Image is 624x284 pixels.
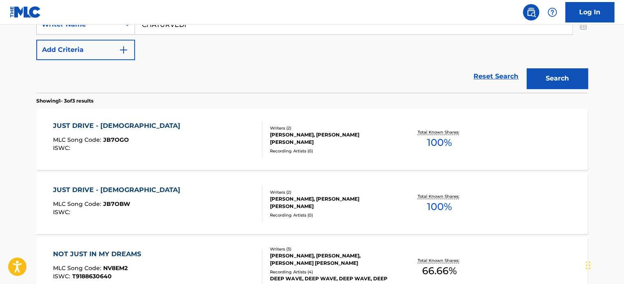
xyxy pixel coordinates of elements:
[10,6,41,18] img: MLC Logo
[53,136,103,143] span: MLC Song Code :
[270,131,393,146] div: [PERSON_NAME], [PERSON_NAME] [PERSON_NAME]
[53,144,72,152] span: ISWC :
[523,4,539,20] a: Public Search
[270,252,393,267] div: [PERSON_NAME], [PERSON_NAME], [PERSON_NAME] [PERSON_NAME]
[422,264,456,278] span: 66.66 %
[270,212,393,218] div: Recording Artists ( 0 )
[417,129,461,135] p: Total Known Shares:
[565,2,614,22] a: Log In
[527,68,588,89] button: Search
[586,253,591,277] div: Drag
[53,208,72,216] span: ISWC :
[270,148,393,154] div: Recording Artists ( 0 )
[119,45,128,55] img: 9d2ae6d4665cec9f34b9.svg
[103,264,128,272] span: NV8EM2
[53,121,184,131] div: JUST DRIVE - [DEMOGRAPHIC_DATA]
[36,40,135,60] button: Add Criteria
[36,109,588,170] a: JUST DRIVE - [DEMOGRAPHIC_DATA]MLC Song Code:JB7OGOISWC:Writers (2)[PERSON_NAME], [PERSON_NAME] [...
[270,269,393,275] div: Recording Artists ( 4 )
[270,125,393,131] div: Writers ( 2 )
[417,193,461,199] p: Total Known Shares:
[270,246,393,252] div: Writers ( 3 )
[53,249,145,259] div: NOT JUST IN MY DREAMS
[544,4,560,20] div: Help
[427,199,451,214] span: 100 %
[72,273,112,280] span: T9188630640
[53,200,103,208] span: MLC Song Code :
[36,97,93,105] p: Showing 1 - 3 of 3 results
[583,245,624,284] iframe: Chat Widget
[579,14,588,35] img: Delete Criterion
[36,173,588,234] a: JUST DRIVE - [DEMOGRAPHIC_DATA]MLC Song Code:JB7OBWISWC:Writers (2)[PERSON_NAME], [PERSON_NAME] [...
[427,135,451,150] span: 100 %
[469,67,522,85] a: Reset Search
[103,136,129,143] span: JB7OGO
[53,264,103,272] span: MLC Song Code :
[547,7,557,17] img: help
[53,185,184,195] div: JUST DRIVE - [DEMOGRAPHIC_DATA]
[103,200,130,208] span: JB7OBW
[417,257,461,264] p: Total Known Shares:
[526,7,536,17] img: search
[42,20,115,29] div: Writer Name
[270,189,393,195] div: Writers ( 2 )
[270,195,393,210] div: [PERSON_NAME], [PERSON_NAME] [PERSON_NAME]
[53,273,72,280] span: ISWC :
